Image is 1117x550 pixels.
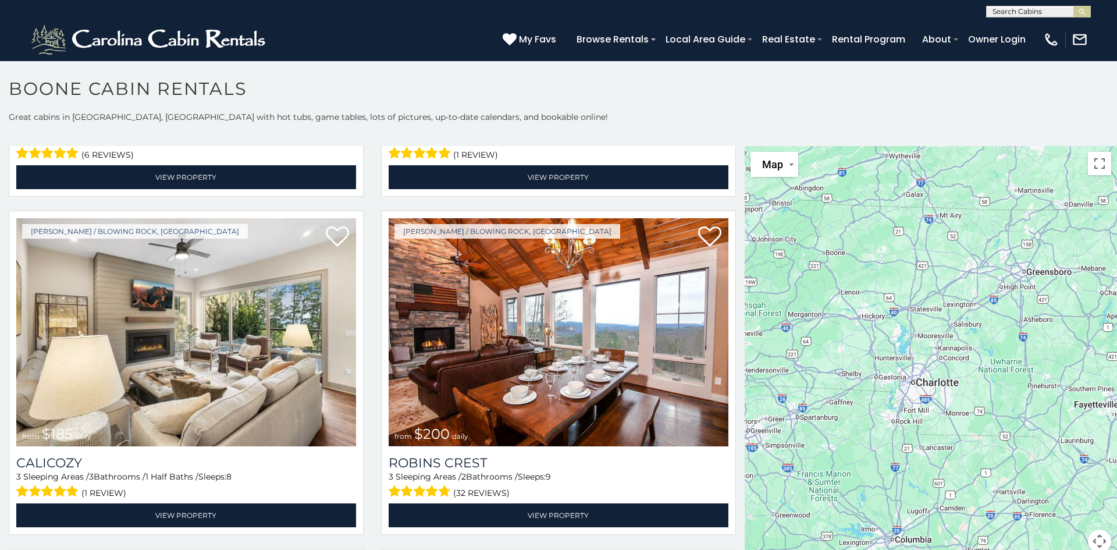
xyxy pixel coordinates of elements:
a: Robins Crest from $200 daily [389,218,728,446]
a: My Favs [503,32,559,47]
div: Sleeping Areas / Bathrooms / Sleeps: [16,471,356,501]
span: Map [762,158,783,171]
span: 3 [389,471,393,482]
a: View Property [16,503,356,527]
img: phone-regular-white.png [1043,31,1059,48]
span: 9 [546,471,551,482]
span: 2 [461,471,466,482]
a: Local Area Guide [660,29,751,49]
span: (6 reviews) [81,147,134,162]
a: Owner Login [962,29,1031,49]
span: (1 review) [81,485,126,501]
span: from [394,432,412,441]
div: Sleeping Areas / Bathrooms / Sleeps: [16,133,356,162]
a: Calicozy [16,455,356,471]
span: daily [452,432,468,441]
img: White-1-2.png [29,22,271,57]
a: Rental Program [826,29,911,49]
a: Browse Rentals [571,29,654,49]
span: 1 Half Baths / [145,471,198,482]
span: (32 reviews) [453,485,510,501]
span: $185 [42,425,73,442]
button: Change map style [750,152,798,177]
a: Add to favorites [698,225,721,250]
button: Toggle fullscreen view [1088,152,1111,175]
span: My Favs [519,32,556,47]
a: [PERSON_NAME] / Blowing Rock, [GEOGRAPHIC_DATA] [394,224,620,239]
span: 8 [226,471,232,482]
a: [PERSON_NAME] / Blowing Rock, [GEOGRAPHIC_DATA] [22,224,248,239]
a: About [916,29,957,49]
span: 3 [16,471,21,482]
a: Robins Crest [389,455,728,471]
img: Calicozy [16,218,356,446]
a: Add to favorites [326,225,349,250]
span: $200 [414,425,450,442]
a: View Property [16,165,356,189]
div: Sleeping Areas / Bathrooms / Sleeps: [389,133,728,162]
span: daily [75,432,91,441]
span: 3 [89,471,94,482]
a: View Property [389,503,728,527]
span: (1 review) [453,147,498,162]
a: Real Estate [756,29,821,49]
img: mail-regular-white.png [1072,31,1088,48]
div: Sleeping Areas / Bathrooms / Sleeps: [389,471,728,501]
a: Calicozy from $185 daily [16,218,356,446]
img: Robins Crest [389,218,728,446]
a: View Property [389,165,728,189]
span: from [22,432,40,441]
